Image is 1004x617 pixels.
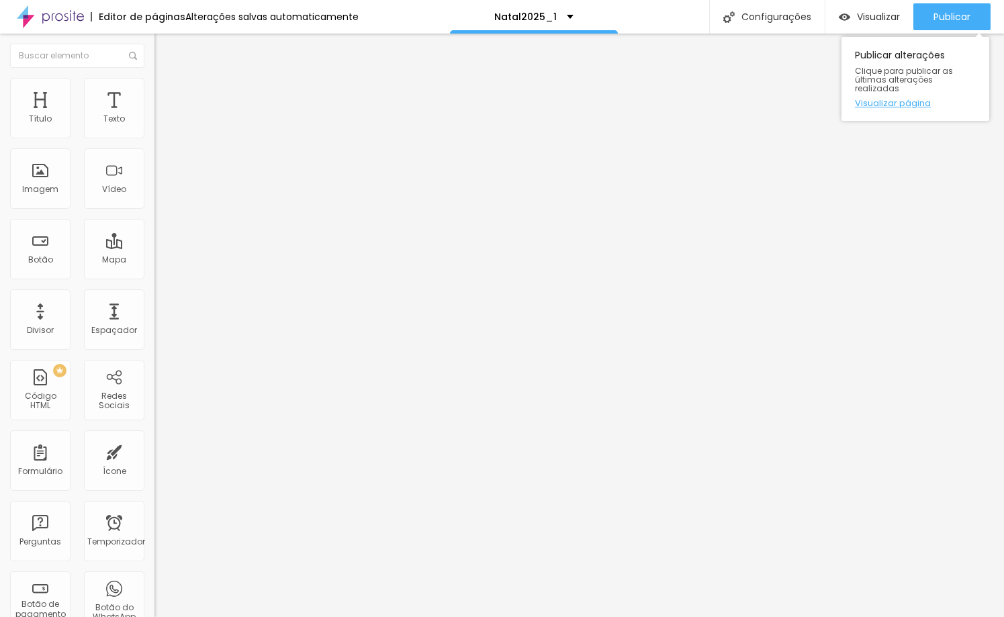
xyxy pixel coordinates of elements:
font: Imagem [22,183,58,195]
font: Mapa [102,254,126,265]
font: Visualizar página [855,97,931,109]
font: Ícone [103,465,126,477]
font: Alterações salvas automaticamente [185,10,359,23]
button: Visualizar [825,3,913,30]
font: Vídeo [102,183,126,195]
font: Publicar [933,10,970,23]
font: Perguntas [19,536,61,547]
font: Visualizar [857,10,900,23]
font: Publicar alterações [855,48,945,62]
font: Editor de páginas [99,10,185,23]
a: Visualizar página [855,99,976,107]
img: Ícone [723,11,735,23]
font: Divisor [27,324,54,336]
font: Código HTML [25,390,56,411]
font: Texto [103,113,125,124]
font: Natal2025_1 [494,10,557,23]
font: Configurações [741,10,811,23]
font: Formulário [18,465,62,477]
img: Ícone [129,52,137,60]
font: Título [29,113,52,124]
font: Clique para publicar as últimas alterações realizadas [855,65,953,94]
input: Buscar elemento [10,44,144,68]
font: Botão [28,254,53,265]
font: Espaçador [91,324,137,336]
font: Temporizador [87,536,145,547]
img: view-1.svg [839,11,850,23]
font: Redes Sociais [99,390,130,411]
button: Publicar [913,3,991,30]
